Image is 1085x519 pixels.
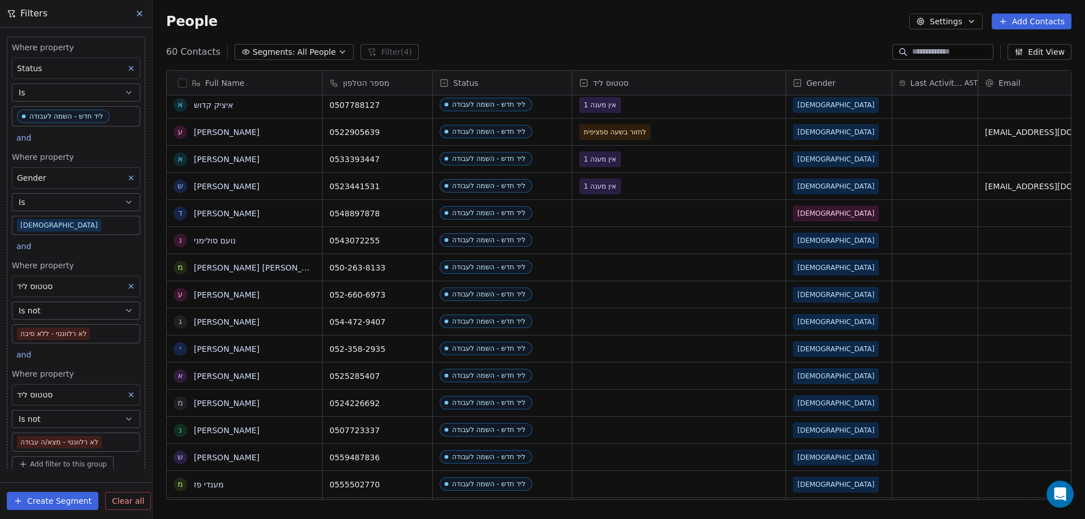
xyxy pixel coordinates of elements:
span: [DEMOGRAPHIC_DATA] [797,127,874,138]
div: ש [177,180,183,192]
a: [PERSON_NAME] [194,317,259,326]
div: ד [178,207,183,219]
div: ליד חדש - השמה לעבודה [452,480,526,488]
button: Filter(4) [361,44,419,60]
span: [DEMOGRAPHIC_DATA] [797,235,874,246]
div: מ [177,397,183,409]
div: ליד חדש - השמה לעבודה [452,290,526,298]
span: 052-660-6973 [329,289,426,300]
div: ליד חדש - השמה לעבודה [452,317,526,325]
span: 0524226692 [329,398,426,409]
span: 052-358-2935 [329,343,426,355]
a: [PERSON_NAME] [194,372,259,381]
span: [DEMOGRAPHIC_DATA] [797,289,874,300]
span: 0525285407 [329,370,426,382]
div: ליד חדש - השמה לעבודה [452,236,526,244]
div: ע [178,289,183,300]
span: [DEMOGRAPHIC_DATA] [797,452,874,463]
a: [PERSON_NAME] [PERSON_NAME] [194,263,328,272]
div: Gender [786,71,892,95]
div: ליד חדש - השמה לעבודה [452,128,526,136]
button: Add Contacts [992,14,1071,29]
span: [DEMOGRAPHIC_DATA] [797,154,874,165]
span: [DEMOGRAPHIC_DATA] [797,262,874,273]
div: י [179,343,181,355]
span: מספר הטלפון [343,77,389,89]
div: נ [179,234,182,246]
span: All People [297,46,336,58]
span: Gender [806,77,836,89]
span: 0548897878 [329,208,426,219]
a: [PERSON_NAME] [194,344,259,354]
span: AST [965,78,978,88]
div: ליד חדש - השמה לעבודה [452,209,526,217]
span: Segments: [253,46,295,58]
div: ליד חדש - השמה לעבודה [452,344,526,352]
div: א [177,153,183,165]
span: Status [453,77,479,89]
span: 0522905639 [329,127,426,138]
span: אין מענה 1 [584,154,617,165]
a: מענדי פז [194,480,224,489]
span: 0533393447 [329,154,426,165]
div: ליד חדש - השמה לעבודה [452,182,526,190]
span: סטטוס ליד [593,77,628,89]
span: People [166,13,218,30]
span: 0507788127 [329,99,426,111]
span: 0555502770 [329,479,426,490]
div: נ [179,424,182,436]
a: נועם סולימני [194,236,236,245]
span: [DEMOGRAPHIC_DATA] [797,398,874,409]
span: Full Name [205,77,245,89]
div: מ [177,478,183,490]
span: לחזור בשעה ספציפית [584,127,646,138]
span: [DEMOGRAPHIC_DATA] [797,343,874,355]
a: [PERSON_NAME] [194,182,259,191]
a: [PERSON_NAME] [194,209,259,218]
a: [PERSON_NAME] [194,426,259,435]
div: מספר הטלפון [323,71,432,95]
a: [PERSON_NAME] [194,155,259,164]
div: Full Name [167,71,322,95]
a: [PERSON_NAME] [194,453,259,462]
div: א [177,99,183,111]
div: ליד חדש - השמה לעבודה [452,155,526,163]
div: Status [433,71,572,95]
a: [PERSON_NAME] [194,128,259,137]
div: א [177,370,183,382]
div: מ [177,261,183,273]
span: 054-472-9407 [329,316,426,328]
div: Open Intercom Messenger [1047,481,1074,508]
div: Last Activity DateAST [892,71,978,95]
div: ע [178,126,183,138]
span: 0543072255 [329,235,426,246]
span: [DEMOGRAPHIC_DATA] [797,99,874,111]
div: ליד חדש - השמה לעבודה [452,426,526,434]
span: 0523441531 [329,181,426,192]
a: [PERSON_NAME] [194,290,259,299]
div: ליד חדש - השמה לעבודה [452,101,526,108]
div: ליד חדש - השמה לעבודה [452,453,526,461]
span: [DEMOGRAPHIC_DATA] [797,425,874,436]
span: [DEMOGRAPHIC_DATA] [797,479,874,490]
span: 0559487836 [329,452,426,463]
div: ליד חדש - השמה לעבודה [452,399,526,407]
span: Last Activity Date [910,77,962,89]
span: Email [999,77,1021,89]
a: [PERSON_NAME] [194,399,259,408]
div: ש [177,451,183,463]
div: ליד חדש - השמה לעבודה [452,372,526,380]
span: [DEMOGRAPHIC_DATA] [797,316,874,328]
span: [DEMOGRAPHIC_DATA] [797,208,874,219]
span: [DEMOGRAPHIC_DATA] [797,181,874,192]
div: ג [179,316,182,328]
span: 050-263-8133 [329,262,426,273]
button: Edit View [1008,44,1071,60]
div: ליד חדש - השמה לעבודה [452,263,526,271]
span: אין מענה 1 [584,99,617,111]
span: [DEMOGRAPHIC_DATA] [797,370,874,382]
span: 60 Contacts [166,45,220,59]
div: grid [167,95,323,500]
div: סטטוס ליד [572,71,785,95]
a: איציק קדוש [194,101,233,110]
